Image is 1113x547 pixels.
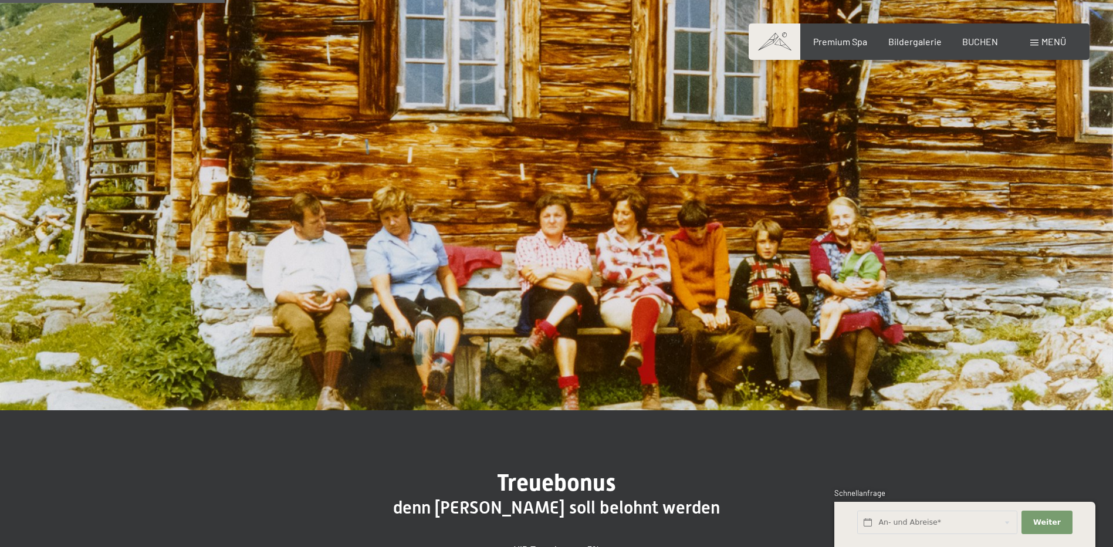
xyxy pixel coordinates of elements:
span: Menü [1041,36,1066,47]
button: Weiter [1021,511,1072,535]
span: Treuebonus [497,469,616,497]
span: denn [PERSON_NAME] soll belohnt werden [393,497,720,518]
span: Schnellanfrage [834,488,885,498]
a: BUCHEN [962,36,998,47]
a: Premium Spa [813,36,867,47]
a: Bildergalerie [888,36,942,47]
span: Weiter [1033,517,1061,528]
